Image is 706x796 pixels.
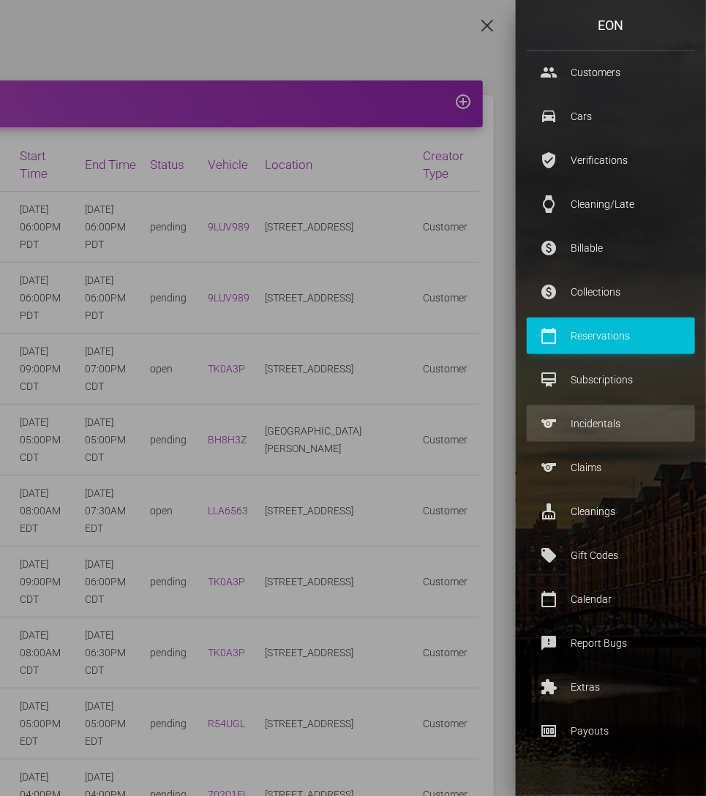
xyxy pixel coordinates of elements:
[538,369,684,391] p: Subscriptions
[527,405,695,442] a: sports Incidentals
[527,625,695,661] a: feedback Report Bugs
[538,105,684,127] p: Cars
[527,98,695,135] a: drive_eta Cars
[538,544,684,566] p: Gift Codes
[538,720,684,742] p: Payouts
[538,676,684,698] p: Extras
[538,632,684,654] p: Report Bugs
[527,318,695,354] a: calendar_today Reservations
[527,669,695,705] a: extension Extras
[538,413,684,435] p: Incidentals
[538,237,684,259] p: Billable
[538,325,684,347] p: Reservations
[527,493,695,530] a: cleaning_services Cleanings
[538,149,684,171] p: Verifications
[527,186,695,222] a: watch Cleaning/Late
[538,500,684,522] p: Cleanings
[527,54,695,91] a: people Customers
[527,274,695,310] a: paid Collections
[527,361,695,398] a: card_membership Subscriptions
[527,230,695,266] a: paid Billable
[516,11,706,40] a: Eon
[527,581,695,617] a: calendar_today Calendar
[527,142,695,179] a: verified_user Verifications
[538,193,684,215] p: Cleaning/Late
[527,713,695,749] a: money Payouts
[538,61,684,83] p: Customers
[527,537,695,574] a: local_offer Gift Codes
[538,588,684,610] p: Calendar
[527,449,695,486] a: sports Claims
[538,281,684,303] p: Collections
[538,457,684,478] p: Claims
